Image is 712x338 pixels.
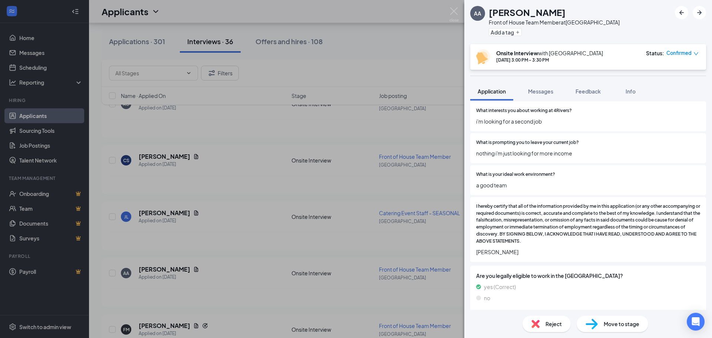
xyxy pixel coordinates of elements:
[545,320,562,328] span: Reject
[695,8,704,17] svg: ArrowRight
[675,6,688,19] button: ArrowLeftNew
[489,6,566,19] h1: [PERSON_NAME]
[484,283,516,291] span: yes (Correct)
[693,6,706,19] button: ArrowRight
[677,8,686,17] svg: ArrowLeftNew
[666,49,692,57] span: Confirmed
[687,313,705,331] div: Open Intercom Messenger
[496,50,538,56] b: Onsite Interview
[489,19,620,26] div: Front of House Team Member at [GEOGRAPHIC_DATA]
[476,181,700,189] span: a good team
[476,117,700,125] span: i'm looking for a second job
[476,171,555,178] span: What is your ideal work environment?
[496,49,603,57] div: with [GEOGRAPHIC_DATA]
[474,10,481,17] div: AA
[476,107,572,114] span: What interests you about working at 4Rivers?
[489,28,522,36] button: PlusAdd a tag
[496,57,603,63] div: [DATE] 3:00 PM - 3:30 PM
[476,272,700,280] span: Are you legally eligible to work in the [GEOGRAPHIC_DATA]?
[484,294,490,302] span: no
[476,203,700,245] span: I hereby certify that all of the information provided by me in this application (or any other acc...
[476,139,579,146] span: What is prompting you to leave your current job?
[515,30,520,35] svg: Plus
[626,88,636,95] span: Info
[476,149,700,157] span: nothing i'm just looking for more income
[576,88,601,95] span: Feedback
[604,320,639,328] span: Move to stage
[528,88,553,95] span: Messages
[478,88,506,95] span: Application
[476,248,700,256] span: [PERSON_NAME]
[646,49,664,57] div: Status :
[693,51,699,56] span: down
